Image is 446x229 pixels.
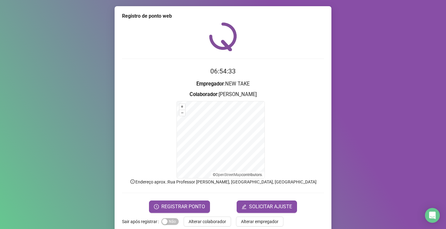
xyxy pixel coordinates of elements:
[236,217,283,227] button: Alterar empregador
[130,179,135,184] span: info-circle
[213,173,263,177] li: © contributors.
[179,104,185,110] button: +
[184,217,231,227] button: Alterar colaborador
[122,12,324,20] div: Registro de ponto web
[425,208,440,223] div: Open Intercom Messenger
[179,110,185,116] button: –
[122,90,324,99] h3: : [PERSON_NAME]
[189,218,226,225] span: Alterar colaborador
[242,204,247,209] span: edit
[196,81,224,87] strong: Empregador
[210,68,236,75] time: 06:54:33
[190,91,217,97] strong: Colaborador
[249,203,292,210] span: SOLICITAR AJUSTE
[209,22,237,51] img: QRPoint
[122,217,161,227] label: Sair após registrar
[241,218,278,225] span: Alterar empregador
[216,173,241,177] a: OpenStreetMap
[161,203,205,210] span: REGISTRAR PONTO
[149,200,210,213] button: REGISTRAR PONTO
[122,80,324,88] h3: : NEW TAKE
[154,204,159,209] span: clock-circle
[122,178,324,185] p: Endereço aprox. : Rua Professor [PERSON_NAME], [GEOGRAPHIC_DATA], [GEOGRAPHIC_DATA]
[237,200,297,213] button: editSOLICITAR AJUSTE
